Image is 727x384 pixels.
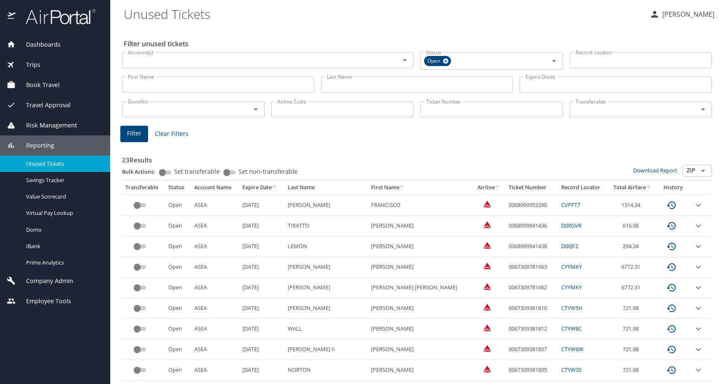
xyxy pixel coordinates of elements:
td: 0067309381807 [505,339,558,360]
td: Open [165,195,191,215]
td: 0067309781662 [505,278,558,298]
td: 0067309381810 [505,298,558,319]
td: 721.98 [608,298,657,319]
h3: 23 Results [122,150,712,165]
td: 721.98 [608,319,657,339]
td: WALL [284,319,368,339]
td: [DATE] [239,319,285,339]
td: [DATE] [239,339,285,360]
td: [DATE] [239,278,285,298]
h2: Filter unused tickets [124,37,714,50]
td: ASEA [191,216,239,236]
td: Open [165,298,191,319]
td: 616.98 [608,216,657,236]
span: Set non-transferable [239,169,297,175]
td: [PERSON_NAME] [368,298,472,319]
td: Open [165,278,191,298]
img: Delta Airlines [483,241,491,249]
td: Open [165,360,191,381]
div: Transferable [125,184,162,191]
th: Ticket Number [505,180,558,195]
td: 721.98 [608,360,657,381]
button: expand row [693,344,703,355]
td: 0068999953390 [505,195,558,215]
button: [PERSON_NAME] [646,7,718,22]
td: LEMON [284,236,368,257]
td: ASEA [191,319,239,339]
td: ASEA [191,339,239,360]
button: Clear Filters [151,126,192,142]
td: [PERSON_NAME] [368,319,472,339]
td: [DATE] [239,195,285,215]
td: 0067309381812 [505,319,558,339]
td: 721.98 [608,339,657,360]
img: Delta Airlines [483,200,491,208]
td: ASEA [191,236,239,257]
td: [DATE] [239,360,285,381]
td: 294.34 [608,236,657,257]
button: sort [399,185,405,191]
img: airportal-logo.png [16,8,96,25]
th: Status [165,180,191,195]
span: Virtual Pay Lookup [26,209,100,217]
td: Open [165,257,191,278]
a: D0XGVR [561,222,581,229]
td: [PERSON_NAME] [368,339,472,360]
span: Filter [127,128,141,139]
td: ASEA [191,195,239,215]
span: Travel Approval [16,101,71,110]
img: icon-airportal.png [8,8,16,25]
span: Clear Filters [155,129,188,139]
td: NORTON [284,360,368,381]
span: Reporting [16,141,54,150]
button: expand row [693,241,703,252]
a: Download Report [633,167,677,174]
img: Delta Airlines [483,282,491,291]
button: expand row [693,303,703,313]
p: Bulk Actions: [122,168,162,175]
td: [PERSON_NAME] [284,195,368,215]
td: Open [165,339,191,360]
a: D0XJF2 [561,242,578,250]
span: Risk Management [16,121,77,130]
td: 0068999941438 [505,236,558,257]
td: ASEA [191,257,239,278]
span: Savings Tracker [26,176,100,184]
button: Open [548,55,560,67]
span: Book Travel [16,80,60,90]
th: Last Name [284,180,368,195]
img: Delta Airlines [483,323,491,332]
button: expand row [693,221,703,231]
td: TIRATTO [284,216,368,236]
td: FRANCISCO [368,195,472,215]
td: [PERSON_NAME] [368,236,472,257]
span: Domo [26,226,100,234]
span: Open [424,57,445,66]
p: [PERSON_NAME] [660,9,714,19]
td: [DATE] [239,236,285,257]
th: Airline [473,180,505,195]
img: Delta Airlines [483,344,491,352]
td: Open [165,216,191,236]
a: CTYW6W [561,345,584,353]
button: Open [399,54,411,66]
button: expand row [693,283,703,293]
td: ASEA [191,298,239,319]
span: IBank [26,242,100,250]
div: Open [424,56,451,66]
h1: Unused Tickets [124,1,643,27]
td: ASEA [191,360,239,381]
td: [PERSON_NAME] [284,298,368,319]
th: Record Locator [558,180,608,195]
span: Company Admin [16,276,73,286]
td: [PERSON_NAME] [368,360,472,381]
th: Total Airfare [608,180,657,195]
button: expand row [693,262,703,272]
td: 6772.31 [608,278,657,298]
span: Employee Tools [16,297,71,306]
span: Prime Analytics [26,259,100,267]
button: sort [272,185,278,191]
button: Open [697,103,709,115]
button: sort [495,185,501,191]
td: [PERSON_NAME] [284,278,368,298]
